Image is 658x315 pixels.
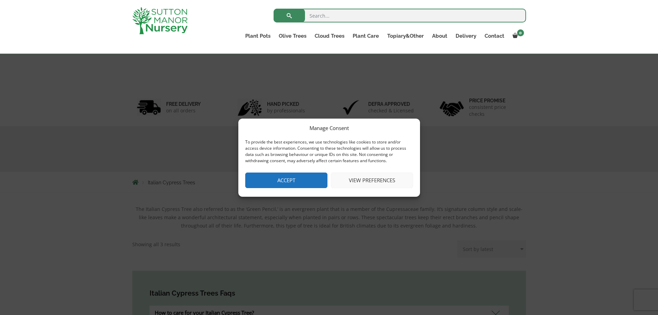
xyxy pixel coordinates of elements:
a: 0 [508,31,526,41]
a: About [428,31,451,41]
input: Search... [274,9,526,22]
a: Plant Care [349,31,383,41]
a: Contact [480,31,508,41]
img: logo [132,7,188,34]
button: View preferences [331,173,413,188]
div: Manage Consent [309,124,349,132]
a: Delivery [451,31,480,41]
button: Accept [245,173,327,188]
div: To provide the best experiences, we use technologies like cookies to store and/or access device i... [245,139,412,164]
a: Cloud Trees [311,31,349,41]
a: Olive Trees [275,31,311,41]
a: Plant Pots [241,31,275,41]
a: Topiary&Other [383,31,428,41]
span: 0 [517,29,524,36]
